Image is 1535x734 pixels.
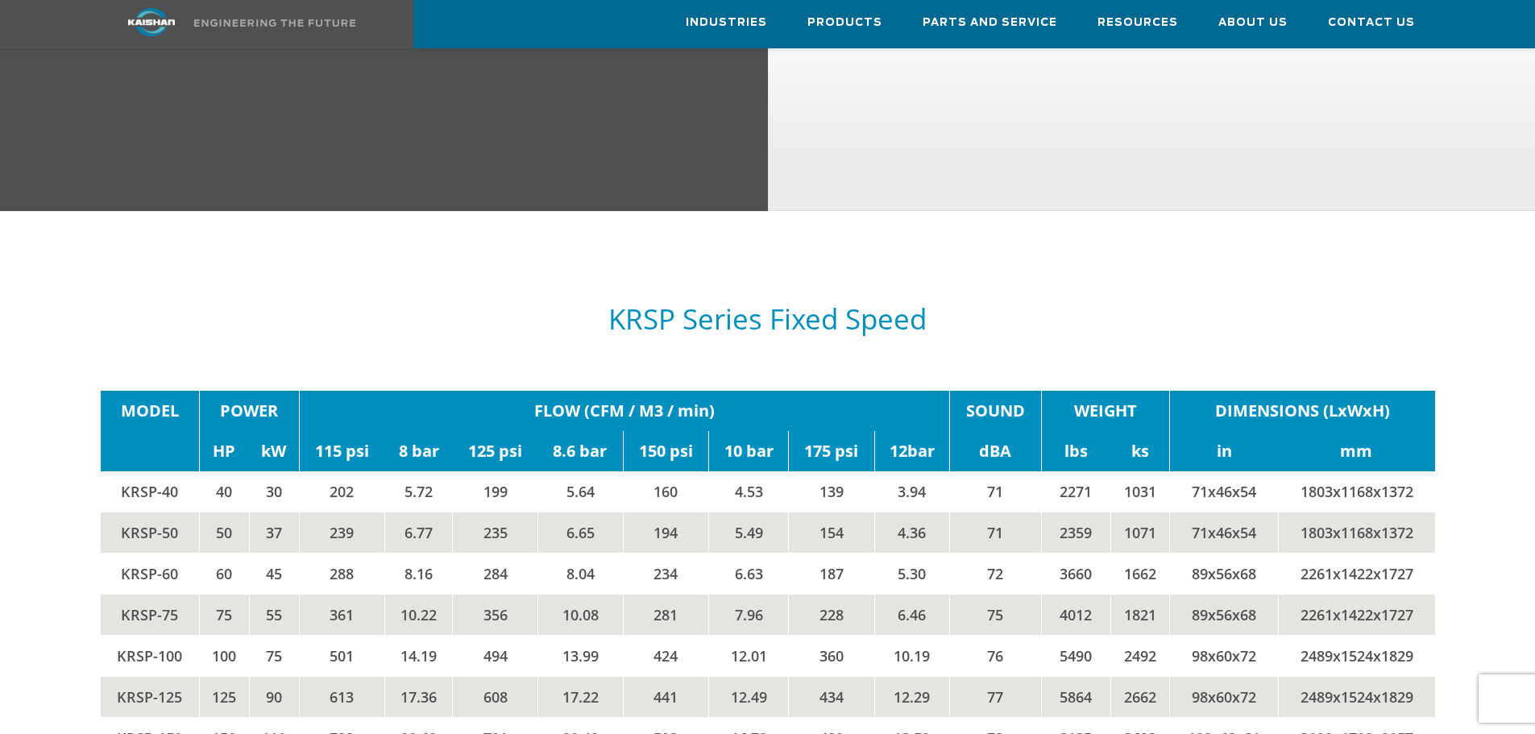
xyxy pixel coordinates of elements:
td: 235 [453,512,537,553]
td: 98x60x72 [1170,635,1278,676]
span: Industries [686,14,767,32]
td: 89x56x68 [1170,594,1278,635]
td: 125 [199,676,249,717]
td: 12.49 [709,676,789,717]
td: 10.08 [537,594,623,635]
td: 1071 [1110,512,1170,553]
td: 125 psi [453,431,537,471]
td: FLOW (CFM / M3 / min) [299,391,949,431]
td: KRSP-100 [101,635,200,676]
td: dBA [949,431,1041,471]
td: 8.16 [384,553,453,594]
td: 6.46 [874,594,949,635]
td: 2492 [1110,635,1170,676]
span: Parts and Service [923,14,1057,32]
td: 30 [249,471,299,512]
span: Resources [1097,14,1178,32]
td: 75 [949,594,1041,635]
td: 284 [453,553,537,594]
td: WEIGHT [1041,391,1170,431]
td: 4.36 [874,512,949,553]
td: 17.36 [384,676,453,717]
td: 202 [299,471,384,512]
td: 12bar [874,431,949,471]
td: 424 [623,635,708,676]
td: 175 psi [789,431,874,471]
td: KRSP-40 [101,471,200,512]
td: 8.04 [537,553,623,594]
td: 100 [199,635,249,676]
td: 71 [949,512,1041,553]
img: Engineering the future [194,19,355,27]
a: Products [807,1,882,44]
td: 6.63 [709,553,789,594]
td: 281 [623,594,708,635]
span: Products [807,14,882,32]
td: MODEL [101,391,200,431]
td: 2359 [1041,512,1110,553]
a: Contact Us [1328,1,1415,44]
td: KRSP-75 [101,594,200,635]
td: 89x56x68 [1170,553,1278,594]
a: Resources [1097,1,1178,44]
td: 8 bar [384,431,453,471]
td: 50 [199,512,249,553]
td: 150 psi [623,431,708,471]
td: 98x60x72 [1170,676,1278,717]
td: 77 [949,676,1041,717]
td: 234 [623,553,708,594]
td: 434 [789,676,874,717]
td: 239 [299,512,384,553]
td: 5.30 [874,553,949,594]
td: 1821 [1110,594,1170,635]
td: 7.96 [709,594,789,635]
td: 3660 [1041,553,1110,594]
td: 139 [789,471,874,512]
td: in [1170,431,1278,471]
td: 115 psi [299,431,384,471]
td: 2261x1422x1727 [1278,553,1434,594]
td: 613 [299,676,384,717]
td: 5.49 [709,512,789,553]
td: 37 [249,512,299,553]
td: lbs [1041,431,1110,471]
td: 1662 [1110,553,1170,594]
td: 75 [199,594,249,635]
td: 90 [249,676,299,717]
a: Parts and Service [923,1,1057,44]
td: 4.53 [709,471,789,512]
td: 75 [249,635,299,676]
td: 494 [453,635,537,676]
td: 40 [199,471,249,512]
td: SOUND [949,391,1041,431]
td: 12.29 [874,676,949,717]
td: 5490 [1041,635,1110,676]
td: 1803x1168x1372 [1278,471,1434,512]
td: 501 [299,635,384,676]
td: 187 [789,553,874,594]
td: KRSP-60 [101,553,200,594]
td: 3.94 [874,471,949,512]
td: 441 [623,676,708,717]
td: 194 [623,512,708,553]
td: 160 [623,471,708,512]
td: 71x46x54 [1170,512,1278,553]
td: 356 [453,594,537,635]
td: KRSP-125 [101,676,200,717]
td: 228 [789,594,874,635]
td: 17.22 [537,676,623,717]
td: 10 bar [709,431,789,471]
td: 5864 [1041,676,1110,717]
td: POWER [199,391,299,431]
td: 72 [949,553,1041,594]
td: 71x46x54 [1170,471,1278,512]
td: mm [1278,431,1434,471]
td: HP [199,431,249,471]
td: KRSP-50 [101,512,200,553]
td: 288 [299,553,384,594]
span: Contact Us [1328,14,1415,32]
td: 6.65 [537,512,623,553]
img: kaishan logo [91,8,212,36]
td: 2271 [1041,471,1110,512]
td: 608 [453,676,537,717]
